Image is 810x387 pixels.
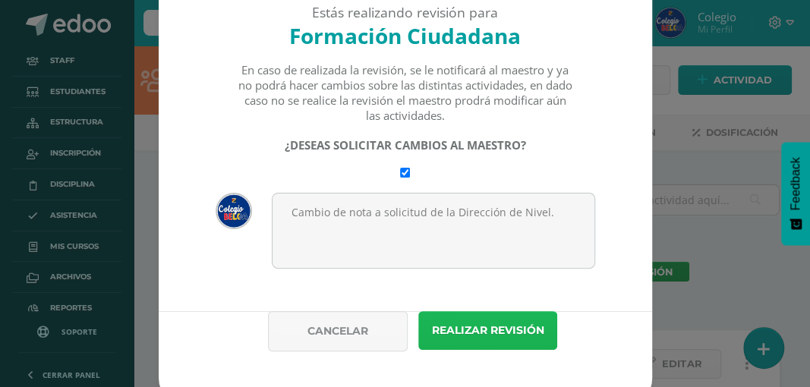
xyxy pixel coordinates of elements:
button: Realizar revisión [418,311,557,350]
strong: ¿DESEAS SOLICITAR CAMBIOS AL MAESTRO? [285,137,526,153]
div: En caso de realizada la revisión, se le notificará al maestro y ya no podrá hacer cambios sobre l... [237,62,573,123]
span: Feedback [789,157,802,210]
button: Feedback - Mostrar encuesta [781,142,810,245]
img: 9802ebbe3653d46ccfe4ee73d49c38f1.png [216,193,252,229]
input: Require changes [400,168,410,178]
div: Estás realizando revisión para [185,3,626,21]
strong: Formación Ciudadana [289,21,521,50]
button: Cancelar [268,311,408,351]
